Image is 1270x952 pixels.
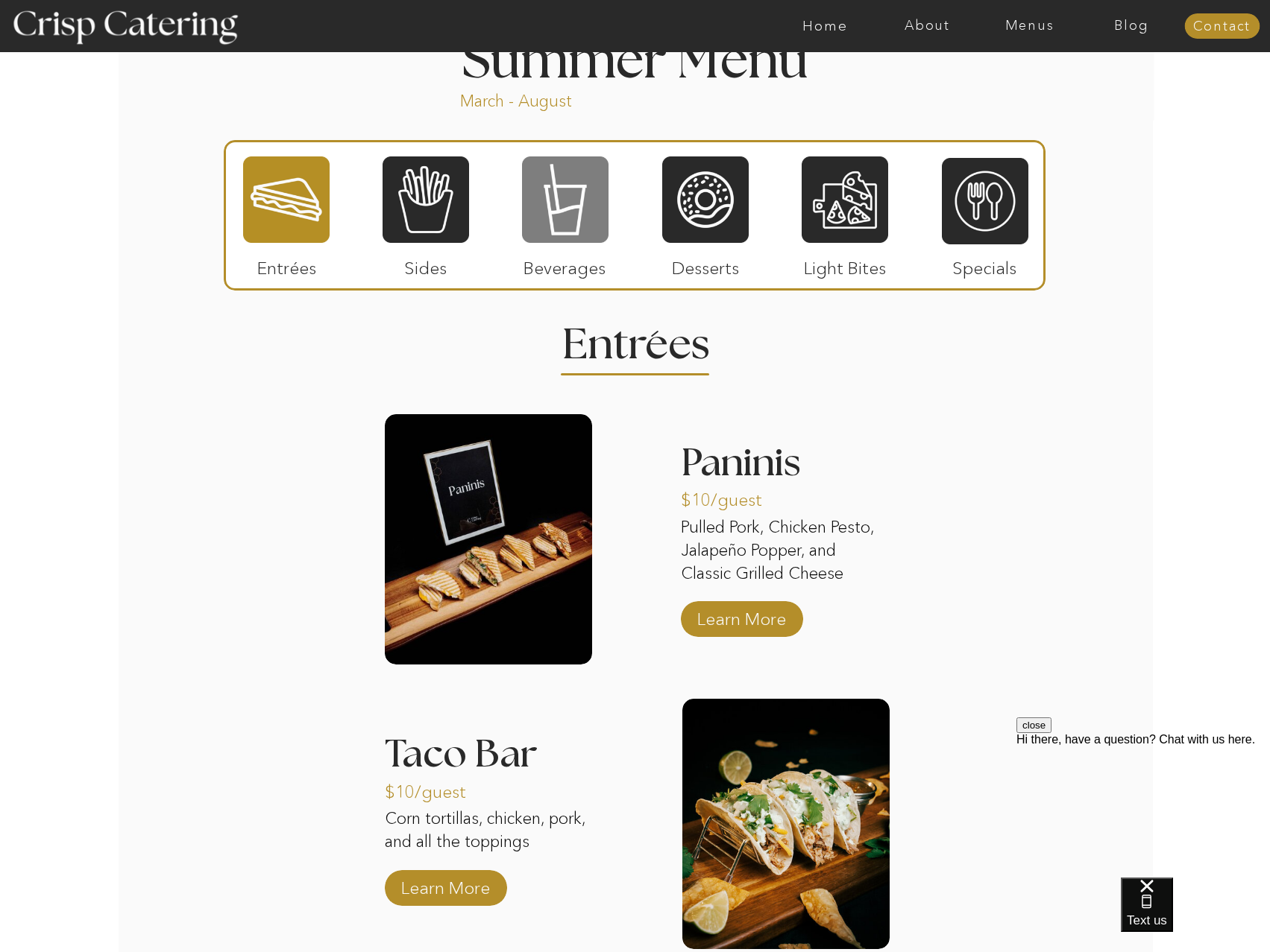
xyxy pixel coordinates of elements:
[774,19,876,34] a: Home
[1081,19,1183,34] a: Blog
[428,36,843,80] h1: Summer Menu
[796,243,895,286] p: Light Bites
[681,475,780,518] p: $10/guest
[1121,878,1270,952] iframe: podium webchat widget bubble
[460,90,665,107] p: March - August
[237,243,336,286] p: Entrées
[692,594,791,637] a: Learn More
[396,863,495,906] a: Learn More
[385,807,592,879] p: Corn tortillas, chicken, pork, and all the toppings
[1184,19,1260,34] a: Contact
[681,444,888,492] h3: Paninis
[656,243,755,286] p: Desserts
[562,324,708,353] h2: Entrees
[876,19,978,34] a: About
[515,243,614,286] p: Beverages
[978,19,1081,34] a: Menus
[681,516,888,588] p: Pulled Pork, Chicken Pesto, Jalapeño Popper, and Classic Grilled Cheese
[385,735,592,754] h3: Taco Bar
[376,243,475,286] p: Sides
[1016,717,1270,896] iframe: podium webchat widget prompt
[935,243,1034,286] p: Specials
[385,767,484,810] p: $10/guest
